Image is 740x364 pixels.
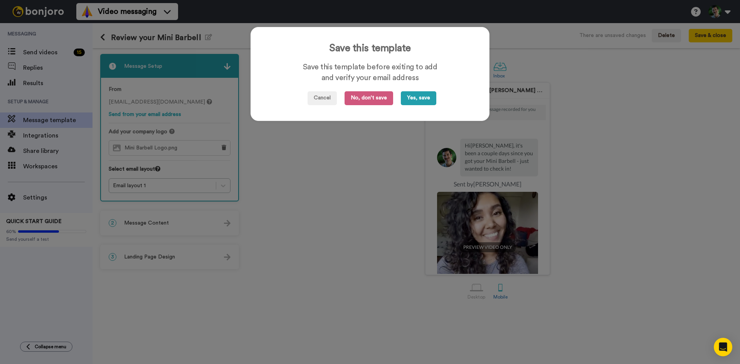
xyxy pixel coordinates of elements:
div: Save this template before exiting to add and verify your email address [303,62,437,84]
button: No, don't save [345,91,393,105]
div: Open Intercom Messenger [714,338,732,356]
button: Yes, save [401,91,436,105]
h3: Save this template [266,43,474,54]
button: Cancel [308,91,337,105]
